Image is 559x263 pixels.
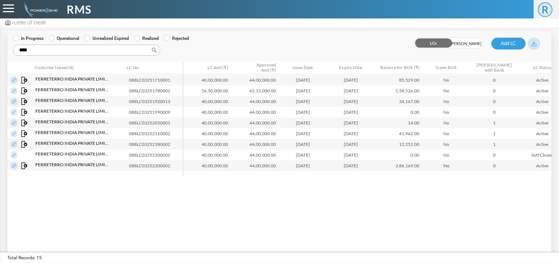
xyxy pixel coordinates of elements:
td: 0 [471,160,518,171]
span: Total Records: 15 [7,255,42,261]
label: Realized [134,35,159,42]
span: LCs [414,38,449,49]
td: [DATE] [279,117,327,128]
td: No [423,96,471,107]
th: Issue Date: activate to sort column ascending [279,61,327,74]
img: Edit LC [10,76,18,84]
span: [PERSON_NAME] [449,38,483,49]
td: 44,00,000.00 [231,139,279,150]
td: [DATE] [279,96,327,107]
td: 44,00,000.00 [231,128,279,139]
span: Letter Of Credit [14,20,46,25]
td: [DATE] [327,75,375,85]
td: 40,00,000.00 [183,96,231,107]
td: [DATE] [279,107,327,117]
img: Map Invoice [21,109,28,116]
td: 44,00,000.00 [231,75,279,85]
img: Map Invoice [21,88,28,94]
td: 44,00,000.00 [231,96,279,107]
label: Unrealized Expired [84,35,129,42]
td: 1 [471,139,518,150]
th: BOEs with Bank: activate to sort column ascending [471,61,518,74]
span: Ferreterro India Private Limited (ACC0005516) [35,119,109,125]
td: 34,167.00 [375,96,423,107]
td: [DATE] [327,96,375,107]
button: Add LC [492,38,526,49]
td: 0 [471,75,518,85]
span: Ferreterro India Private Limited (ACC0005516) [35,86,109,93]
td: No [423,117,471,128]
th: LC No.: activate to sort column ascending [124,61,183,74]
td: 0.00 [375,107,423,117]
th: Expiry Date: activate to sort column ascending [327,61,375,74]
td: 40,00,000.00 [183,107,231,117]
td: [DATE] [279,75,327,85]
td: 0 [471,96,518,107]
td: 0 [471,85,518,96]
span: Ferreterro India Private Limited (ACC0005516) [35,108,109,115]
td: [DATE] [327,139,375,150]
td: [DATE] [327,160,375,171]
td: 088LC03252200002 [126,150,186,160]
img: Edit LC [10,151,18,159]
img: Map Invoice [21,141,28,148]
img: Map Invoice [21,120,28,126]
td: 3,86,169.00 [375,160,423,171]
img: Edit LC [10,141,18,148]
td: [DATE] [279,128,327,139]
span: Ferreterro India Private Limited (ACC0005516) [35,140,109,147]
td: 1 [471,117,518,128]
td: 40,00,000.00 [183,150,231,160]
td: 0 [471,107,518,117]
img: Edit LC [10,109,18,116]
td: 088LC03251990009 [126,107,186,117]
span: Ferreterro India Private Limited (ACC0005516) [35,76,109,82]
td: No [423,128,471,139]
td: 44,00,000.00 [231,150,279,160]
label: Operational [49,35,79,42]
td: No [423,75,471,85]
label: In Progress [13,35,43,42]
img: Edit LC [10,87,18,95]
th: Customer Name(Id): activate to sort column ascending [32,61,124,74]
td: [DATE] [279,150,327,160]
td: [DATE] [327,150,375,160]
td: 40,00,000.00 [183,160,231,171]
img: Edit LC [10,162,18,170]
td: 088LC03252180002 [126,139,186,150]
img: admin [21,2,58,17]
img: Map Invoice [21,130,28,137]
img: admin [6,20,10,25]
td: 0.00 [375,150,423,160]
td: 0 [471,150,518,160]
td: 1,58,526.00 [375,85,423,96]
td: No [423,139,471,150]
td: [DATE] [327,117,375,128]
td: 088LC03252200002. [126,160,186,171]
td: 40,00,000.00 [183,117,231,128]
span: Ferreterro India Private Limited (ACC0005516) [35,129,109,136]
td: 088LC03251780002 [126,85,186,96]
th: Balance for BOE (₹): activate to sort column ascending [375,61,423,74]
input: Search: [13,45,160,56]
span: R [538,2,553,17]
span: Ferreterro India Private Limited (ACC0005516) [35,161,109,168]
img: Edit LC [10,119,18,127]
span: Ferreterro India Private Limited (ACC0005516) [35,151,109,157]
td: 44,00,000.00 [231,117,279,128]
td: No [423,85,471,96]
td: No [423,150,471,160]
td: 41,962.00 [375,128,423,139]
img: Edit LC [10,98,18,105]
th: &nbsp;: activate to sort column descending [7,61,32,74]
img: Map Invoice [21,163,28,169]
th: Approved Amt (₹) : activate to sort column ascending [231,61,279,74]
td: 1 [471,128,518,139]
td: 088LC03252050001 [126,117,186,128]
td: 088LC03252110002 [126,128,186,139]
td: 44,00,000.00 [231,107,279,117]
td: [DATE] [279,85,327,96]
img: Map Invoice [21,77,28,83]
td: 12,251.00 [375,139,423,150]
